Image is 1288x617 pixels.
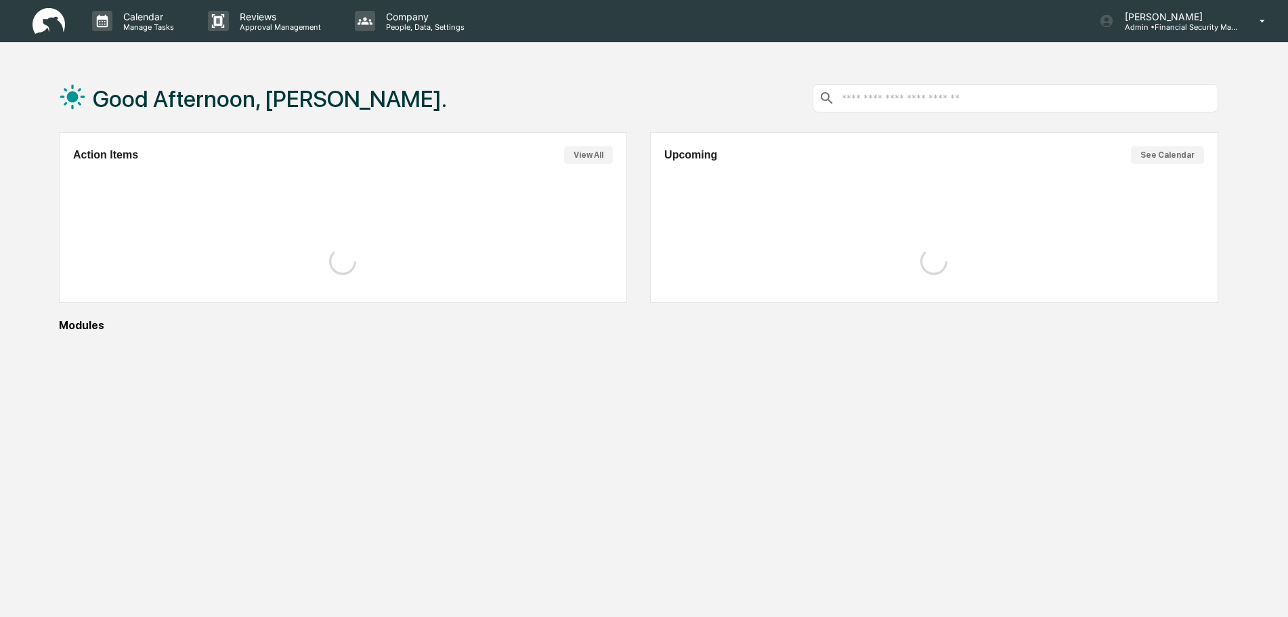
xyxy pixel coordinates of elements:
h2: Upcoming [664,149,717,161]
h2: Action Items [73,149,138,161]
p: Reviews [229,11,328,22]
div: Modules [59,319,1218,332]
p: Calendar [112,11,181,22]
p: Admin • Financial Security Management [1114,22,1240,32]
p: Company [375,11,471,22]
h1: Good Afternoon, [PERSON_NAME]. [93,85,447,112]
p: Approval Management [229,22,328,32]
p: [PERSON_NAME] [1114,11,1240,22]
button: View All [564,146,613,164]
button: See Calendar [1131,146,1204,164]
p: People, Data, Settings [375,22,471,32]
p: Manage Tasks [112,22,181,32]
img: logo [33,8,65,35]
